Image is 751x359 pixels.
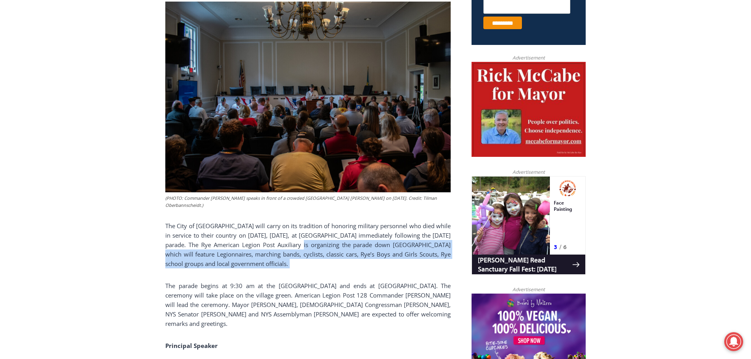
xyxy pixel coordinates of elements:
span: Advertisement [505,286,553,293]
img: (PHOTO: Commander Frederick de Barros speaks in front of a crowded City Hall chambers on Memorial... [165,2,451,192]
div: 3 [82,67,86,74]
span: Intern @ [DOMAIN_NAME] [206,78,365,96]
a: [PERSON_NAME] Read Sanctuary Fall Fest: [DATE] [0,78,114,98]
h4: [PERSON_NAME] Read Sanctuary Fall Fest: [DATE] [6,79,101,97]
div: Face Painting [82,23,110,65]
figcaption: (PHOTO: Commander [PERSON_NAME] speaks in front of a crowded [GEOGRAPHIC_DATA] [PERSON_NAME] on [... [165,195,451,208]
p: The parade begins at 9:30 am at the [GEOGRAPHIC_DATA] and ends at [GEOGRAPHIC_DATA]. The ceremony... [165,281,451,328]
span: Advertisement [505,54,553,61]
div: / [88,67,90,74]
p: The City of [GEOGRAPHIC_DATA] will carry on its tradition of honoring military personnel who died... [165,221,451,268]
a: Intern @ [DOMAIN_NAME] [189,76,381,98]
div: 6 [92,67,95,74]
img: McCabe for Mayor [472,62,586,157]
strong: Principal Speaker [165,342,218,350]
span: Advertisement [505,168,553,176]
div: Apply Now <> summer and RHS senior internships available [199,0,372,76]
